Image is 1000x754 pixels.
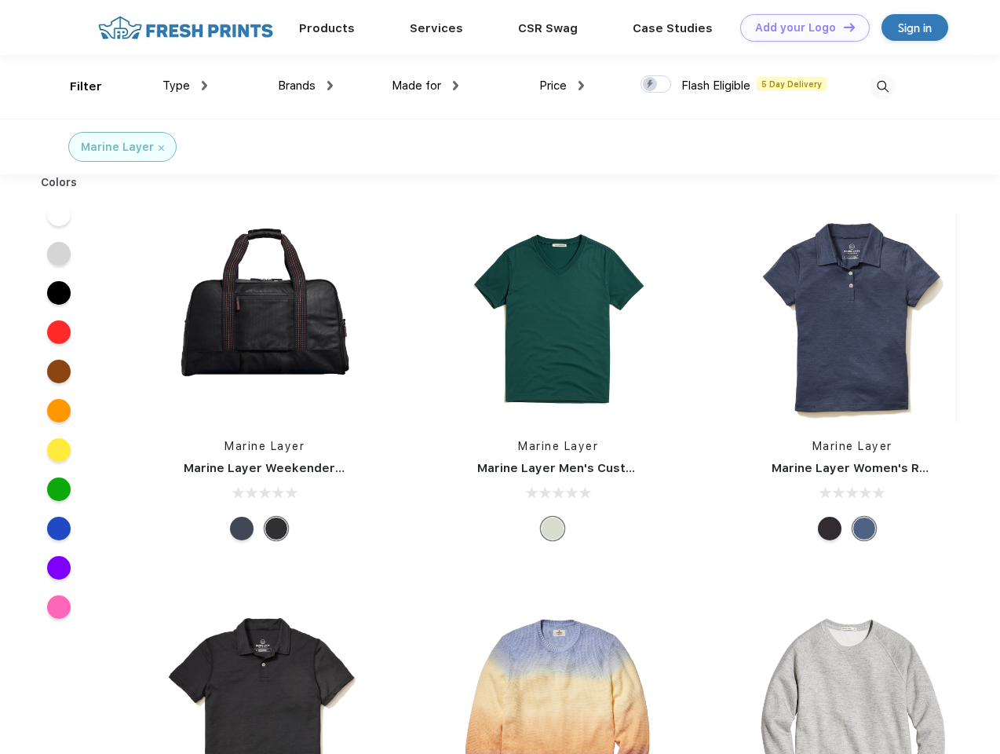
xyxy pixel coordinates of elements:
div: Marine Layer [81,139,154,156]
img: filter_cancel.svg [159,145,164,151]
a: Products [299,21,355,35]
div: Any Color [541,517,564,540]
img: desktop_search.svg [870,74,896,100]
div: Filter [70,78,102,96]
img: dropdown.png [327,81,333,90]
img: dropdown.png [453,81,458,90]
span: Made for [392,79,441,93]
a: Marine Layer [812,440,892,452]
div: Add your Logo [755,21,836,35]
img: fo%20logo%202.webp [93,14,278,42]
span: Flash Eligible [681,79,750,93]
a: CSR Swag [518,21,578,35]
div: Navy [230,517,254,540]
img: func=resize&h=266 [454,214,662,423]
a: Services [410,21,463,35]
div: Sign in [898,19,932,37]
span: Brands [278,79,316,93]
a: Marine Layer Men's Custom Dyed Signature V-Neck [477,461,788,475]
a: Marine Layer [518,440,598,452]
div: Navy [852,517,876,540]
a: Marine Layer [224,440,305,452]
span: Price [539,79,567,93]
img: DT [844,23,855,31]
div: Phantom [265,517,288,540]
img: dropdown.png [202,81,207,90]
a: Sign in [881,14,948,41]
a: Marine Layer Weekender Bag [184,461,361,475]
img: func=resize&h=266 [160,214,369,423]
img: func=resize&h=266 [748,214,957,423]
div: Black [818,517,841,540]
div: Colors [29,174,89,191]
span: 5 Day Delivery [757,77,827,91]
span: Type [162,79,190,93]
img: dropdown.png [578,81,584,90]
